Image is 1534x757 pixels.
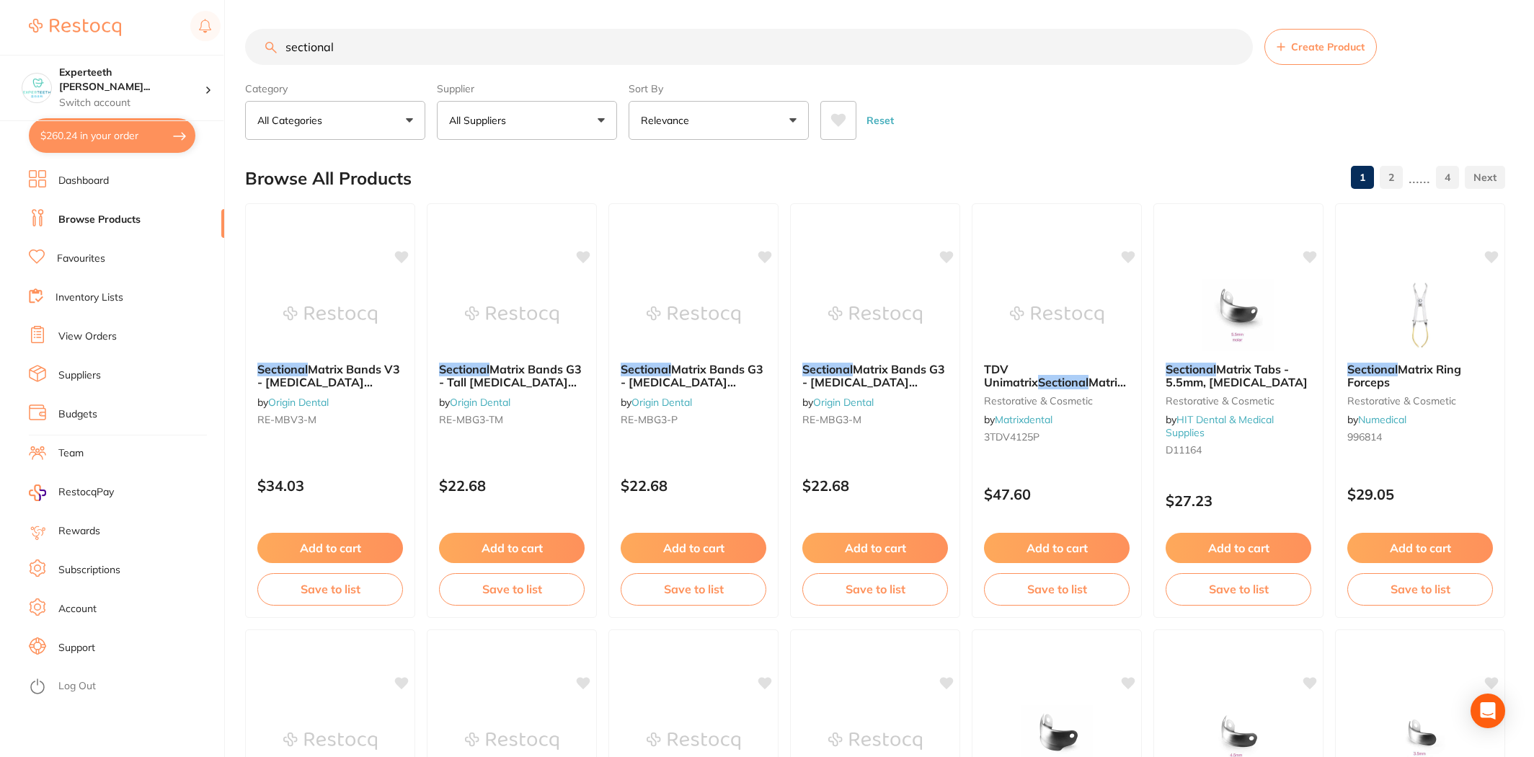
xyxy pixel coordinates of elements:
[58,368,101,383] a: Suppliers
[984,375,1126,402] span: Matrix Bands Small (50)
[1010,279,1104,351] img: TDV Unimatrix Sectional Matrix Bands Small (50)
[1347,533,1493,563] button: Add to cart
[257,396,329,409] span: by
[984,430,1039,443] span: 3TDV4125P
[29,11,121,44] a: Restocq Logo
[59,66,205,94] h4: Experteeth Eastwood West
[439,477,585,494] p: $22.68
[802,413,861,426] span: RE-MBG3-M
[57,252,105,266] a: Favourites
[1358,413,1406,426] a: Numedical
[29,676,220,699] button: Log Out
[1471,694,1505,728] div: Open Intercom Messenger
[621,573,766,605] button: Save to list
[59,96,205,110] p: Switch account
[631,396,692,409] a: Origin Dental
[1166,413,1274,439] a: HIT Dental & Medical Supplies
[621,413,678,426] span: RE-MBG3-P
[1409,169,1430,186] p: ......
[257,573,403,605] button: Save to list
[1347,362,1461,389] span: Matrix Ring Forceps
[29,118,195,153] button: $260.24 in your order
[984,395,1130,407] small: restorative & cosmetic
[29,19,121,36] img: Restocq Logo
[1347,362,1398,376] em: Sectional
[1380,163,1403,192] a: 2
[621,362,671,376] em: Sectional
[1192,279,1285,351] img: Sectional Matrix Tabs - 5.5mm, Molar
[257,477,403,494] p: $34.03
[257,362,400,403] span: Matrix Bands V3 - [MEDICAL_DATA] (50pcs/box)
[629,101,809,140] button: Relevance
[439,362,582,403] span: Matrix Bands G3 - Tall [MEDICAL_DATA] (50pcs/box)
[58,407,97,422] a: Budgets
[641,113,695,128] p: Relevance
[802,362,945,403] span: Matrix Bands G3 - [MEDICAL_DATA] (50pcs/box)
[437,82,617,95] label: Supplier
[257,362,308,376] em: Sectional
[862,101,898,140] button: Reset
[984,573,1130,605] button: Save to list
[22,74,51,102] img: Experteeth Eastwood West
[629,82,809,95] label: Sort By
[1166,363,1311,389] b: Sectional Matrix Tabs - 5.5mm, Molar
[56,291,123,305] a: Inventory Lists
[245,101,425,140] button: All Categories
[647,279,740,351] img: Sectional Matrix Bands G3 - Premolar (50pcs/box)
[245,29,1253,65] input: Search Products
[1166,492,1311,509] p: $27.23
[1436,163,1459,192] a: 4
[449,113,512,128] p: All Suppliers
[1347,486,1493,503] p: $29.05
[1166,362,1216,376] em: Sectional
[439,533,585,563] button: Add to cart
[1166,395,1311,407] small: restorative & cosmetic
[802,573,948,605] button: Save to list
[245,169,412,189] h2: Browse All Products
[1291,41,1365,53] span: Create Product
[257,363,403,389] b: Sectional Matrix Bands V3 - Molar (50pcs/box)
[984,363,1130,389] b: TDV Unimatrix Sectional Matrix Bands Small (50)
[437,101,617,140] button: All Suppliers
[58,563,120,577] a: Subscriptions
[58,679,96,694] a: Log Out
[439,573,585,605] button: Save to list
[439,413,503,426] span: RE-MBG3-TM
[439,396,510,409] span: by
[621,362,763,403] span: Matrix Bands G3 - [MEDICAL_DATA] (50pcs/box)
[283,279,377,351] img: Sectional Matrix Bands V3 - Molar (50pcs/box)
[58,524,100,539] a: Rewards
[802,363,948,389] b: Sectional Matrix Bands G3 - Molar (50pcs/box)
[1166,533,1311,563] button: Add to cart
[1166,362,1308,389] span: Matrix Tabs - 5.5mm, [MEDICAL_DATA]
[621,363,766,389] b: Sectional Matrix Bands G3 - Premolar (50pcs/box)
[58,602,97,616] a: Account
[1347,573,1493,605] button: Save to list
[1166,573,1311,605] button: Save to list
[58,641,95,655] a: Support
[1373,279,1467,351] img: Sectional Matrix Ring Forceps
[1166,413,1274,439] span: by
[257,533,403,563] button: Add to cart
[1347,363,1493,389] b: Sectional Matrix Ring Forceps
[802,362,853,376] em: Sectional
[984,486,1130,503] p: $47.60
[1347,413,1406,426] span: by
[268,396,329,409] a: Origin Dental
[58,174,109,188] a: Dashboard
[439,362,489,376] em: Sectional
[995,413,1052,426] a: Matrixdental
[621,396,692,409] span: by
[465,279,559,351] img: Sectional Matrix Bands G3 - Tall Molar (50pcs/box)
[58,446,84,461] a: Team
[802,396,874,409] span: by
[29,484,114,501] a: RestocqPay
[802,533,948,563] button: Add to cart
[984,533,1130,563] button: Add to cart
[1347,430,1382,443] span: 996814
[245,82,425,95] label: Category
[1166,443,1202,456] span: D11164
[802,477,948,494] p: $22.68
[58,329,117,344] a: View Orders
[58,213,141,227] a: Browse Products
